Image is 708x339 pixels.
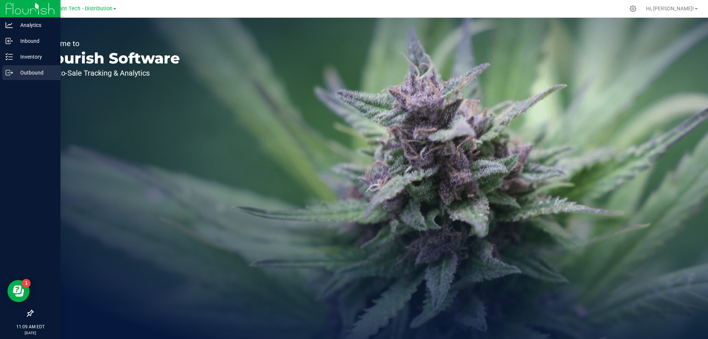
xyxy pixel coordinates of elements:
[40,40,180,47] p: Welcome to
[6,53,13,60] inline-svg: Inventory
[13,21,57,30] p: Analytics
[3,324,57,330] p: 11:09 AM EDT
[6,21,13,29] inline-svg: Analytics
[40,69,180,77] p: Seed-to-Sale Tracking & Analytics
[7,280,29,302] iframe: Resource center
[40,51,180,66] p: Flourish Software
[35,6,112,12] span: Pioneer Plant Tech - Distribution
[3,330,57,336] p: [DATE]
[13,37,57,45] p: Inbound
[6,69,13,76] inline-svg: Outbound
[6,37,13,45] inline-svg: Inbound
[13,52,57,61] p: Inventory
[646,6,694,11] span: Hi, [PERSON_NAME]!
[22,279,31,288] iframe: Resource center unread badge
[628,5,638,12] div: Manage settings
[13,68,57,77] p: Outbound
